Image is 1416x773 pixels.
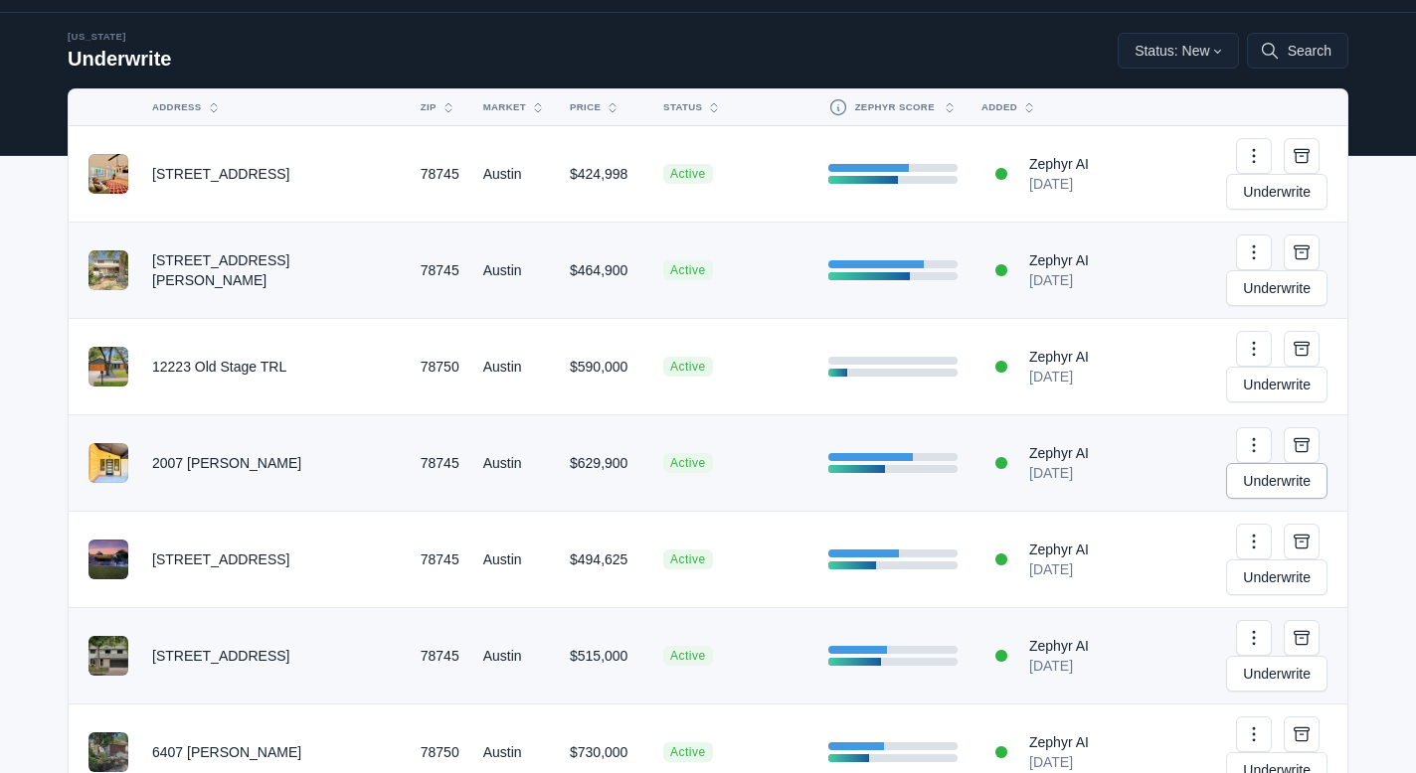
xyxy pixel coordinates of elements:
div: Zephyr AI [1029,636,1089,656]
td: Austin [471,608,558,704]
a: Underwrite [1226,559,1327,595]
button: Market [471,91,534,123]
span: Zephyr Score [855,99,935,115]
button: Archive [1284,524,1320,559]
td: $629,900 [558,415,651,512]
td: Austin [471,415,558,512]
button: Archive [1284,716,1320,752]
span: Active [663,453,713,473]
a: Underwrite [1226,463,1327,499]
td: [STREET_ADDRESS][PERSON_NAME] [140,223,409,319]
td: 78745 [409,126,471,223]
div: [US_STATE] [68,29,171,45]
h2: Underwrite [68,45,171,73]
div: [DATE] [1029,463,1089,483]
div: [DATE] [1029,174,1089,194]
svg: Zephyr Score [828,97,848,117]
button: Archive [1284,331,1320,367]
button: Archive [1284,427,1320,463]
span: Active [663,742,713,762]
td: $464,900 [558,223,651,319]
a: Underwrite [1226,656,1327,692]
a: Underwrite [1226,367,1327,402]
span: Active [663,646,713,666]
button: Added [970,91,1132,123]
a: Underwrite [1226,270,1327,306]
div: [DATE] [1029,270,1089,290]
button: Zephyr Score Zephyr Score [816,89,946,125]
td: $424,998 [558,126,651,223]
button: Price [558,91,627,123]
td: [STREET_ADDRESS] [140,126,409,223]
td: Austin [471,126,558,223]
td: $590,000 [558,319,651,415]
div: Zephyr AI [1029,250,1089,270]
td: [STREET_ADDRESS] [140,608,409,704]
td: 78745 [409,608,471,704]
div: Zephyr AI [1029,443,1089,463]
td: Austin [471,512,558,608]
button: Archive [1284,234,1320,270]
div: Zephyr AI [1029,732,1089,752]
button: Status: New [1118,33,1239,69]
div: [DATE] [1029,559,1089,579]
button: Search [1247,33,1348,69]
button: Status [651,91,792,123]
div: [DATE] [1029,752,1089,772]
span: Active [663,164,713,184]
div: Zephyr AI [1029,347,1089,367]
td: $515,000 [558,608,651,704]
div: [DATE] [1029,656,1089,676]
td: 12223 Old Stage TRL [140,319,409,415]
span: Active [663,549,713,569]
td: 78745 [409,223,471,319]
td: 2007 [PERSON_NAME] [140,415,409,512]
button: Address [140,91,385,123]
span: Active [663,260,713,280]
button: Archive [1284,620,1320,656]
button: Zip [409,91,447,123]
td: [STREET_ADDRESS] [140,512,409,608]
button: Archive [1284,138,1320,174]
div: [DATE] [1029,367,1089,386]
span: Active [663,357,713,377]
div: Zephyr AI [1029,154,1089,174]
td: 78750 [409,319,471,415]
td: $494,625 [558,512,651,608]
td: Austin [471,223,558,319]
td: 78745 [409,512,471,608]
a: Underwrite [1226,174,1327,210]
td: 78745 [409,415,471,512]
div: Zephyr AI [1029,540,1089,559]
td: Austin [471,319,558,415]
